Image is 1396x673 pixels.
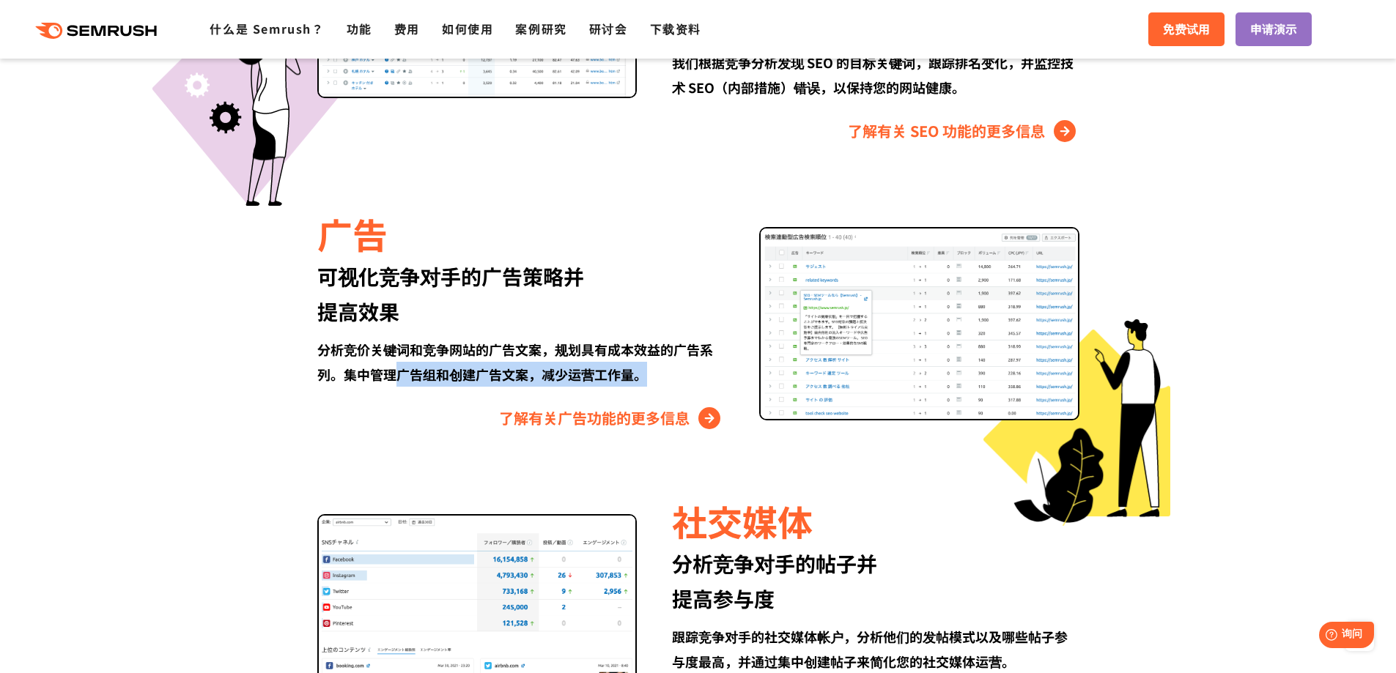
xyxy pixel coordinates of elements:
a: 如何使用 [442,20,493,37]
font: 广告 [317,208,388,259]
a: 下载资料 [650,20,701,37]
font: 了解有关广告功能的更多信息 [499,407,690,428]
font: 分析竞争对手的帖子并 [672,549,877,578]
font: 提高效果 [317,297,399,326]
a: 费用 [394,20,420,37]
font: 可视化竞争对手的广告策略并 [317,261,584,291]
a: 研讨会 [589,20,628,37]
a: 申请演示 [1236,12,1312,46]
iframe: 帮助小部件启动器 [1266,616,1380,657]
a: 什么是 Semrush？ [210,20,324,37]
font: 分析竞价关键词和竞争网站的广告文案，规划具有成本效益的广告系列。集中管理广告组和创建广告文案，减少运营工作量。 [317,340,713,384]
a: 了解有关广告功能的更多信息 [499,406,724,430]
a: 功能 [347,20,372,37]
font: 社交媒体 [672,495,813,546]
font: 提高参与度 [672,584,775,613]
font: 了解有关 SEO 功能的更多信息 [848,120,1045,141]
font: 跟踪竞争对手的社交媒体帐户，分析他们的发帖模式以及哪些帖子参与度最高，并通过集中创建帖子来简化您的社交媒体运营。 [672,627,1068,671]
a: 案例研究 [515,20,566,37]
a: 免费试用 [1148,12,1225,46]
font: 申请演示 [1250,20,1297,37]
a: 了解有关 SEO 功能的更多信息 [848,119,1079,143]
font: 免费试用 [1163,20,1210,37]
